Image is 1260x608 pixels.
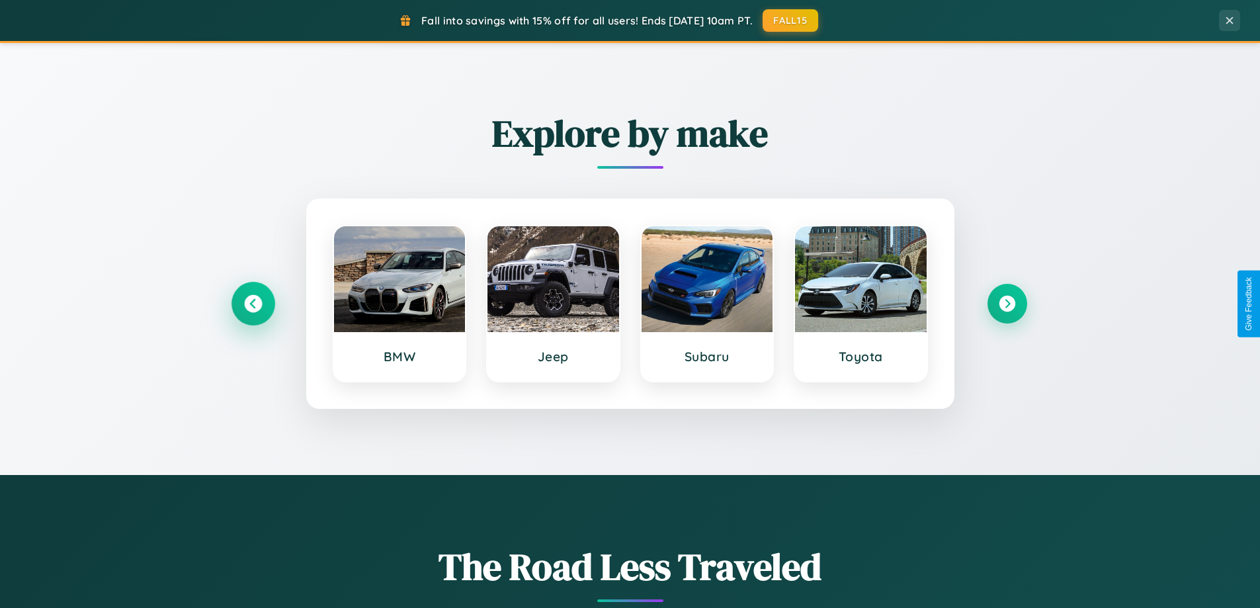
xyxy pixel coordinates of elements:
[347,349,452,365] h3: BMW
[763,9,818,32] button: FALL15
[1244,277,1253,331] div: Give Feedback
[233,108,1027,159] h2: Explore by make
[233,541,1027,592] h1: The Road Less Traveled
[655,349,760,365] h3: Subaru
[421,14,753,27] span: Fall into savings with 15% off for all users! Ends [DATE] 10am PT.
[808,349,913,365] h3: Toyota
[501,349,606,365] h3: Jeep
